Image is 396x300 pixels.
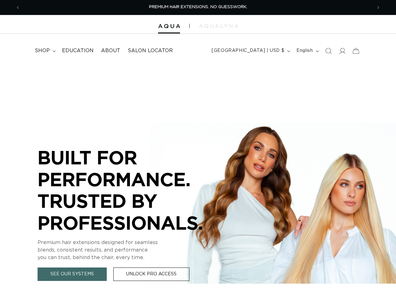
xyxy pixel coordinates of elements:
[296,47,313,54] span: English
[208,45,293,57] button: [GEOGRAPHIC_DATA] | USD $
[293,45,321,57] button: English
[97,44,124,58] a: About
[35,47,50,54] span: shop
[11,2,25,13] button: Previous announcement
[38,239,225,261] p: Premium hair extensions designed for seamless blends, consistent results, and performance you can...
[124,44,177,58] a: Salon Locator
[158,24,180,28] img: Aqua Hair Extensions
[199,24,238,28] img: aqualyna.com
[128,47,173,54] span: Salon Locator
[371,2,385,13] button: Next announcement
[101,47,120,54] span: About
[113,267,189,281] a: Unlock Pro Access
[62,47,94,54] span: Education
[38,147,225,233] p: BUILT FOR PERFORMANCE. TRUSTED BY PROFESSIONALS.
[321,44,335,58] summary: Search
[38,267,107,281] a: See Our Systems
[212,47,284,54] span: [GEOGRAPHIC_DATA] | USD $
[58,44,97,58] a: Education
[149,5,247,9] span: PREMIUM HAIR EXTENSIONS. NO GUESSWORK.
[31,44,58,58] summary: shop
